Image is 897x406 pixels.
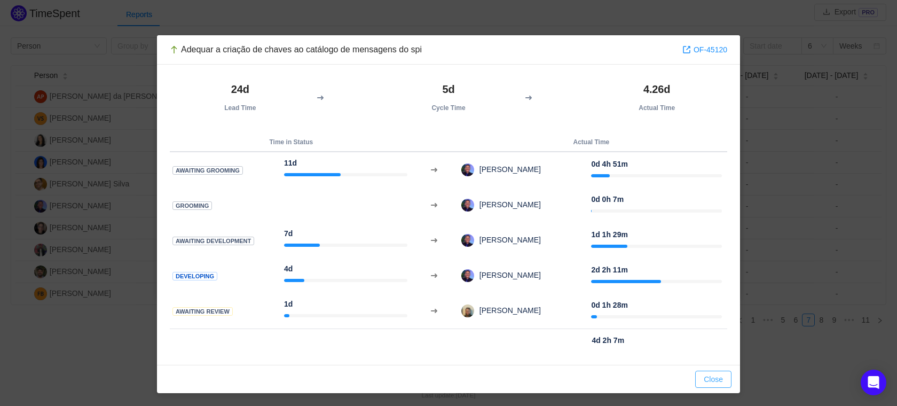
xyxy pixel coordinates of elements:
span: Awaiting grooming [172,166,243,175]
button: Close [695,371,731,388]
span: [PERSON_NAME] [474,306,541,315]
strong: 24d [231,83,249,95]
span: [PERSON_NAME] [474,200,541,209]
strong: 11d [284,159,297,167]
th: Time in Status [170,133,413,152]
strong: 4d 2h 7m [592,336,624,345]
img: 16 [461,269,474,282]
th: Actual Time [586,77,727,117]
a: OF-45120 [682,44,727,56]
img: 10310 [170,45,178,54]
img: 16 [461,234,474,247]
img: 16 [461,199,474,212]
span: Grooming [172,201,212,210]
strong: 5d [442,83,454,95]
strong: 4.26d [643,83,670,95]
th: Lead Time [170,77,311,117]
span: [PERSON_NAME] [474,236,541,244]
div: Open Intercom Messenger [861,370,886,395]
strong: 0d 1h 28m [591,301,627,309]
span: Developing [172,272,217,281]
strong: 0d 0h 7m [591,195,624,204]
span: Awaiting development [172,237,254,246]
th: Actual Time [455,133,727,152]
strong: 2d 2h 11m [591,266,627,274]
span: [PERSON_NAME] [474,271,541,279]
img: 16 [461,163,474,176]
strong: 0d 4h 51m [591,160,627,168]
strong: 1d 1h 29m [591,230,627,239]
strong: 4d [284,264,293,273]
strong: 7d [284,229,293,238]
img: 16 [461,304,474,317]
span: Awaiting review [172,307,233,316]
th: Cycle Time [378,77,519,117]
div: Adequar a criação de chaves ao catálogo de mensagens do spi [170,44,422,56]
strong: 1d [284,300,293,308]
span: [PERSON_NAME] [474,165,541,174]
